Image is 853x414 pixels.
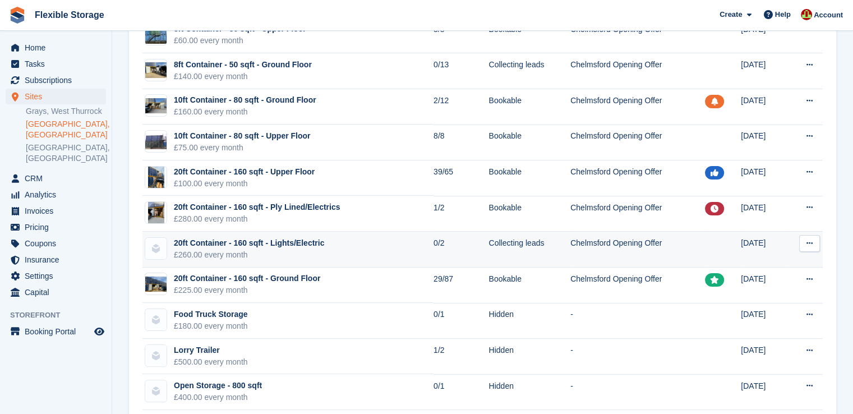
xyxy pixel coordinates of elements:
[489,53,571,89] td: Collecting leads
[145,345,167,366] img: blank-unit-type-icon-ffbac7b88ba66c5e286b0e438baccc4b9c83835d4c34f86887a83fc20ec27e7b.svg
[25,89,92,104] span: Sites
[489,339,571,375] td: Hidden
[741,232,788,268] td: [DATE]
[174,344,248,356] div: Lorry Trailer
[174,309,248,320] div: Food Truck Storage
[570,53,705,89] td: Chelmsford Opening Offer
[174,94,316,106] div: 10ft Container - 80 sqft - Ground Floor
[570,125,705,160] td: Chelmsford Opening Offer
[25,187,92,203] span: Analytics
[434,125,489,160] td: 8/8
[570,232,705,268] td: Chelmsford Opening Offer
[489,89,571,125] td: Bookable
[570,160,705,196] td: Chelmsford Opening Offer
[489,125,571,160] td: Bookable
[6,284,106,300] a: menu
[25,72,92,88] span: Subscriptions
[6,171,106,186] a: menu
[93,325,106,338] a: Preview store
[741,339,788,375] td: [DATE]
[30,6,109,24] a: Flexible Storage
[801,9,812,20] img: David Jones
[741,268,788,303] td: [DATE]
[6,252,106,268] a: menu
[174,59,312,71] div: 8ft Container - 50 sqft - Ground Floor
[434,268,489,303] td: 29/87
[174,130,310,142] div: 10ft Container - 80 sqft - Upper Floor
[489,374,571,410] td: Hidden
[434,160,489,196] td: 39/65
[174,284,320,296] div: £225.00 every month
[26,119,106,140] a: [GEOGRAPHIC_DATA], [GEOGRAPHIC_DATA]
[174,178,315,190] div: £100.00 every month
[25,171,92,186] span: CRM
[741,53,788,89] td: [DATE]
[741,160,788,196] td: [DATE]
[741,374,788,410] td: [DATE]
[489,17,571,53] td: Bookable
[434,196,489,232] td: 1/2
[570,196,705,232] td: Chelmsford Opening Offer
[570,303,705,339] td: -
[145,62,167,78] img: 8ft%20Ground%20v3%20Generated%20Image%20September%2026,%202025%20-%203_20PM.png
[489,268,571,303] td: Bookable
[434,53,489,89] td: 0/13
[6,219,106,235] a: menu
[26,106,106,117] a: Grays, West Thurrock
[25,219,92,235] span: Pricing
[174,356,248,368] div: £500.00 every month
[434,17,489,53] td: 8/8
[6,187,106,203] a: menu
[145,309,167,330] img: blank-unit-type-icon-ffbac7b88ba66c5e286b0e438baccc4b9c83835d4c34f86887a83fc20ec27e7b.svg
[570,339,705,375] td: -
[489,196,571,232] td: Bookable
[174,273,320,284] div: 20ft Container - 160 sqft - Ground Floor
[434,374,489,410] td: 0/1
[6,72,106,88] a: menu
[720,9,742,20] span: Create
[145,134,167,150] img: 10ft%20with%20stairs.jpeg
[145,25,167,44] img: IMG_2094b.JPG
[25,40,92,56] span: Home
[6,203,106,219] a: menu
[174,249,324,261] div: £260.00 every month
[174,71,312,82] div: £140.00 every month
[6,89,106,104] a: menu
[174,201,340,213] div: 20ft Container - 160 sqft - Ply Lined/Electrics
[434,339,489,375] td: 1/2
[434,303,489,339] td: 0/1
[489,160,571,196] td: Bookable
[25,236,92,251] span: Coupons
[148,201,164,224] img: 20ft%20Electrics%20Generated%20Image%20September%2026,%202025%20-%203_38PM.png
[570,89,705,125] td: Chelmsford Opening Offer
[174,392,262,403] div: £400.00 every month
[489,303,571,339] td: Hidden
[570,374,705,410] td: -
[6,268,106,284] a: menu
[26,142,106,164] a: [GEOGRAPHIC_DATA], [GEOGRAPHIC_DATA]
[145,98,167,114] img: BEST%20-%2010ft%20Ground%20v5%20Generated%20Image%20September%2011,%202025%20-%2011_37AM.png
[25,252,92,268] span: Insurance
[145,238,167,259] img: blank-unit-type-icon-ffbac7b88ba66c5e286b0e438baccc4b9c83835d4c34f86887a83fc20ec27e7b.svg
[741,125,788,160] td: [DATE]
[741,17,788,53] td: [DATE]
[9,7,26,24] img: stora-icon-8386f47178a22dfd0bd8f6a31ec36ba5ce8667c1dd55bd0f319d3a0aa187defe.svg
[6,56,106,72] a: menu
[148,166,164,188] img: 20ft%20Upper%20Generated%20Image%20September%2026,%202025%20-%203_55PM.png
[25,56,92,72] span: Tasks
[174,320,248,332] div: £180.00 every month
[25,203,92,219] span: Invoices
[570,268,705,303] td: Chelmsford Opening Offer
[174,213,340,225] div: £280.00 every month
[25,284,92,300] span: Capital
[174,237,324,249] div: 20ft Container - 160 sqft - Lights/Electric
[434,89,489,125] td: 2/12
[775,9,791,20] span: Help
[6,324,106,339] a: menu
[434,232,489,268] td: 0/2
[6,236,106,251] a: menu
[174,380,262,392] div: Open Storage - 800 sqft
[10,310,112,321] span: Storefront
[174,106,316,118] div: £160.00 every month
[174,142,310,154] div: £75.00 every month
